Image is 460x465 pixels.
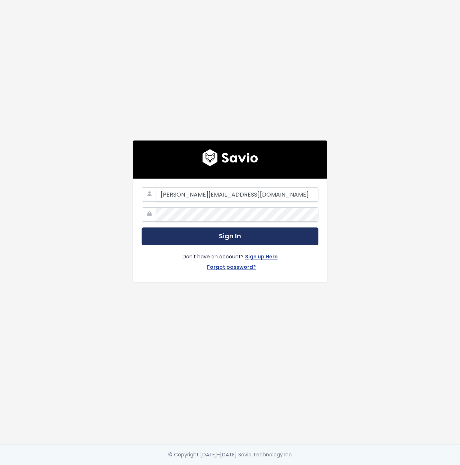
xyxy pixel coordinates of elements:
[142,227,318,245] button: Sign In
[245,252,278,263] a: Sign up Here
[156,187,318,202] input: Your Work Email Address
[142,245,318,273] div: Don't have an account?
[202,149,258,166] img: logo600x187.a314fd40982d.png
[207,263,256,273] a: Forgot password?
[168,450,292,459] div: © Copyright [DATE]-[DATE] Savio Technology Inc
